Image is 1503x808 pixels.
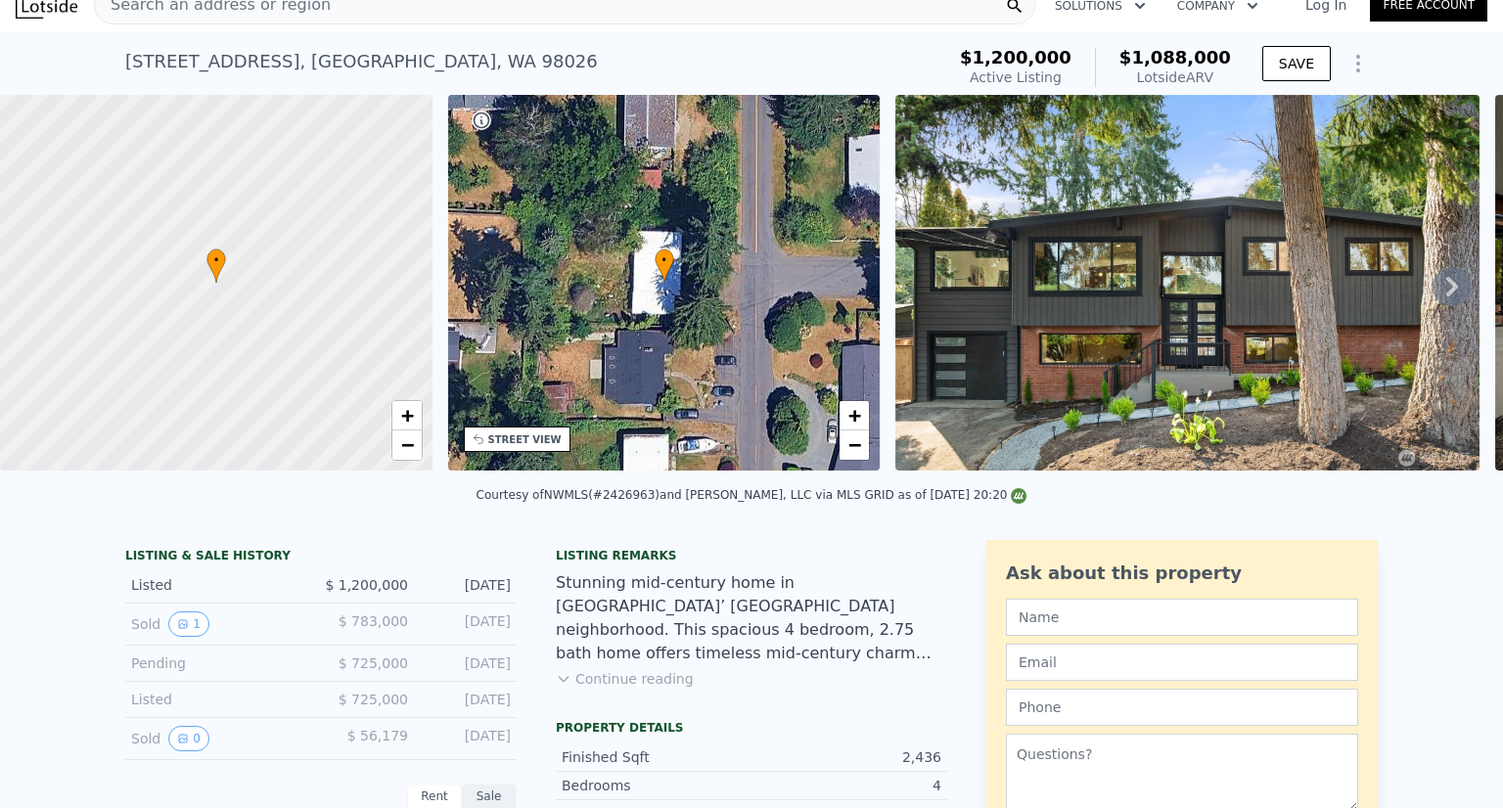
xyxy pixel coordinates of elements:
div: Stunning mid-century home in [GEOGRAPHIC_DATA]’ [GEOGRAPHIC_DATA] neighborhood. This spacious 4 b... [556,571,947,665]
div: Sold [131,611,305,637]
span: $ 1,200,000 [325,577,408,593]
img: NWMLS Logo [1011,488,1026,504]
input: Phone [1006,689,1358,726]
div: [DATE] [424,575,511,595]
a: Zoom out [392,430,422,460]
button: View historical data [168,611,209,637]
div: 2,436 [751,747,941,767]
div: Listing remarks [556,548,947,563]
div: Listed [131,690,305,709]
span: − [400,432,413,457]
span: − [848,432,861,457]
span: $1,200,000 [960,47,1071,67]
span: • [655,251,674,269]
div: Sold [131,726,305,751]
div: [DATE] [424,726,511,751]
span: $ 783,000 [339,613,408,629]
a: Zoom out [840,430,869,460]
div: Property details [556,720,947,736]
div: • [655,248,674,283]
div: • [206,248,226,283]
div: Ask about this property [1006,560,1358,587]
span: + [848,403,861,427]
div: Bedrooms [562,776,751,795]
div: [DATE] [424,653,511,673]
span: $ 725,000 [339,655,408,671]
div: Pending [131,653,305,673]
img: Sale: 169711471 Parcel: 103771849 [895,95,1480,471]
span: + [400,403,413,427]
div: Lotside ARV [1119,67,1231,87]
div: STREET VIEW [488,432,562,447]
button: Show Options [1339,44,1378,83]
div: [STREET_ADDRESS] , [GEOGRAPHIC_DATA] , WA 98026 [125,48,598,75]
span: • [206,251,226,269]
a: Zoom in [840,401,869,430]
span: $1,088,000 [1119,47,1231,67]
input: Name [1006,599,1358,636]
div: Listed [131,575,305,595]
span: $ 56,179 [347,728,408,743]
div: Courtesy of NWMLS (#2426963) and [PERSON_NAME], LLC via MLS GRID as of [DATE] 20:20 [477,488,1027,502]
span: $ 725,000 [339,692,408,707]
div: 4 [751,776,941,795]
span: Active Listing [970,69,1062,85]
input: Email [1006,644,1358,681]
div: LISTING & SALE HISTORY [125,548,517,567]
button: Continue reading [556,669,694,689]
button: SAVE [1262,46,1331,81]
a: Zoom in [392,401,422,430]
div: [DATE] [424,690,511,709]
div: [DATE] [424,611,511,637]
button: View historical data [168,726,209,751]
div: Finished Sqft [562,747,751,767]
